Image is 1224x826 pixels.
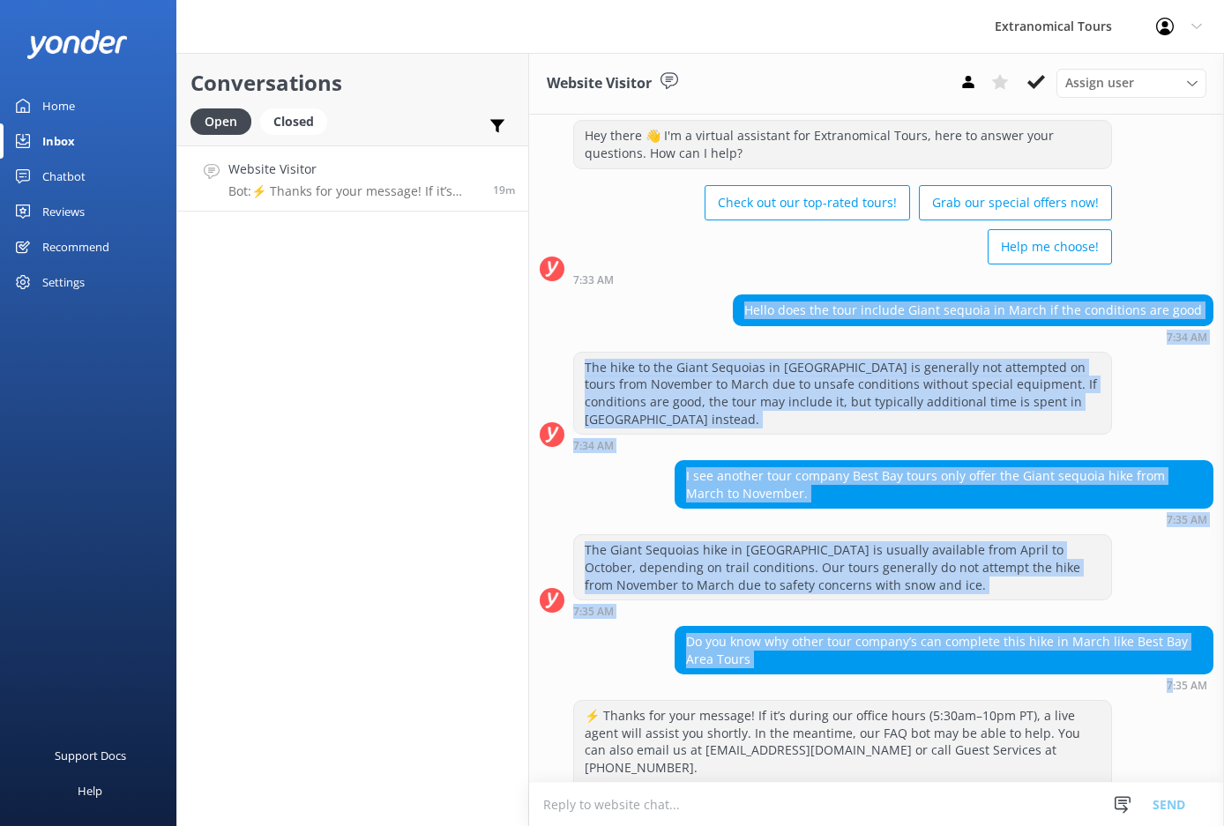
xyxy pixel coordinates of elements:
img: yonder-white-logo.png [26,30,128,59]
div: Reviews [42,194,85,229]
button: Grab our special offers now! [919,185,1112,220]
strong: 7:35 AM [1167,681,1207,691]
div: Sep 02 2025 07:33am (UTC -07:00) America/Tijuana [573,273,1112,286]
div: Sep 02 2025 07:35am (UTC -07:00) America/Tijuana [675,513,1213,525]
div: Help [78,773,102,808]
button: Help me choose! [988,229,1112,264]
div: Settings [42,264,85,300]
h3: Website Visitor [547,72,652,95]
div: I see another tour company Best Bay tours only offer the Giant sequoia hike from March to November. [675,461,1213,508]
div: The Giant Sequoias hike in [GEOGRAPHIC_DATA] is usually available from April to October, dependin... [574,535,1111,599]
span: Assign user [1065,73,1134,93]
h4: Website Visitor [228,160,480,179]
button: Check out our top-rated tours! [705,185,910,220]
div: Do you know why other tour company’s can complete this hike in March like Best Bay Area Tours [675,627,1213,673]
div: Sep 02 2025 07:35am (UTC -07:00) America/Tijuana [675,679,1213,691]
strong: 7:35 AM [573,606,614,617]
div: Home [42,88,75,123]
div: Sep 02 2025 07:34am (UTC -07:00) America/Tijuana [733,331,1213,343]
div: Open [190,108,251,135]
strong: 7:33 AM [573,275,614,286]
div: Support Docs [55,738,126,773]
span: Sep 02 2025 07:35am (UTC -07:00) America/Tijuana [493,182,515,197]
div: Recommend [42,229,109,264]
p: Bot: ⚡ Thanks for your message! If it’s during our office hours (5:30am–10pm PT), a live agent wi... [228,183,480,199]
div: Hello does the tour include Giant sequoia in March if the conditions are good [734,295,1213,325]
div: Hey there 👋 I'm a virtual assistant for Extranomical Tours, here to answer your questions. How ca... [574,121,1111,167]
div: Sep 02 2025 07:35am (UTC -07:00) America/Tijuana [573,605,1112,617]
a: Open [190,111,260,130]
div: Closed [260,108,327,135]
strong: 7:35 AM [1167,515,1207,525]
div: Inbox [42,123,75,159]
div: Sep 02 2025 07:34am (UTC -07:00) America/Tijuana [573,439,1112,451]
strong: 7:34 AM [1167,332,1207,343]
div: Assign User [1056,69,1206,97]
a: Closed [260,111,336,130]
div: Chatbot [42,159,86,194]
strong: 7:34 AM [573,441,614,451]
div: The hike to the Giant Sequoias in [GEOGRAPHIC_DATA] is generally not attempted on tours from Nove... [574,353,1111,434]
a: Website VisitorBot:⚡ Thanks for your message! If it’s during our office hours (5:30am–10pm PT), a... [177,145,528,212]
h2: Conversations [190,66,515,100]
div: ⚡ Thanks for your message! If it’s during our office hours (5:30am–10pm PT), a live agent will as... [574,701,1111,782]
